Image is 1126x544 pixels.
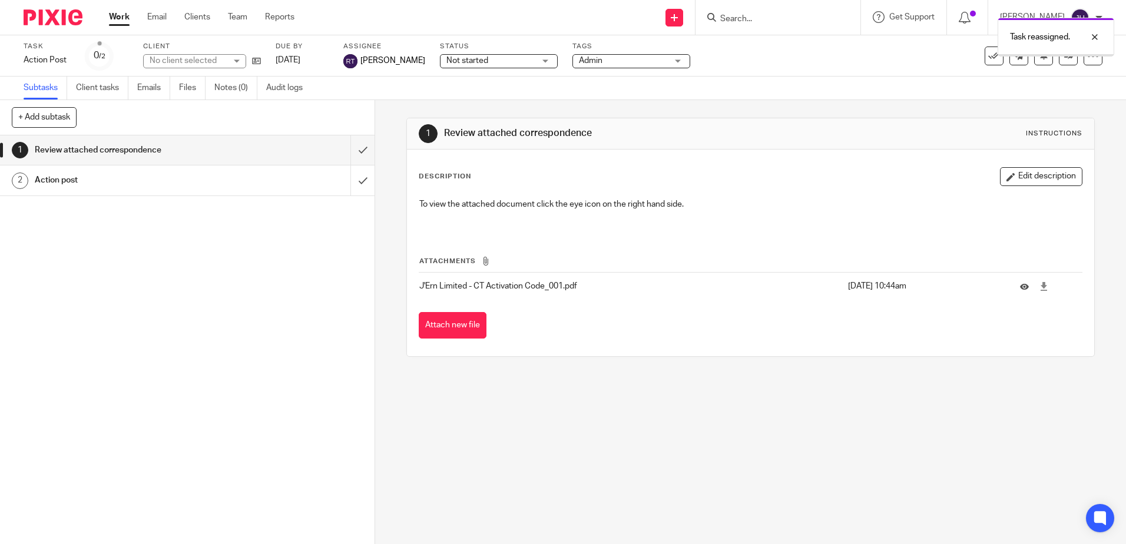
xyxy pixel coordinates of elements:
[99,53,105,59] small: /2
[109,11,130,23] a: Work
[24,54,71,66] div: Action Post
[147,11,167,23] a: Email
[12,142,28,158] div: 1
[360,55,425,67] span: [PERSON_NAME]
[179,77,206,99] a: Files
[848,280,1002,292] p: [DATE] 10:44am
[1039,280,1048,292] a: Download
[94,49,105,62] div: 0
[35,171,237,189] h1: Action post
[228,11,247,23] a: Team
[1071,8,1089,27] img: svg%3E
[214,77,257,99] a: Notes (0)
[343,42,425,51] label: Assignee
[143,42,261,51] label: Client
[276,42,329,51] label: Due by
[184,11,210,23] a: Clients
[1010,31,1070,43] p: Task reassigned.
[444,127,776,140] h1: Review attached correspondence
[1000,167,1082,186] button: Edit description
[266,77,312,99] a: Audit logs
[446,57,488,65] span: Not started
[419,172,471,181] p: Description
[419,198,1081,210] p: To view the attached document click the eye icon on the right hand side.
[24,9,82,25] img: Pixie
[265,11,294,23] a: Reports
[76,77,128,99] a: Client tasks
[343,54,357,68] img: svg%3E
[440,42,558,51] label: Status
[150,55,226,67] div: No client selected
[137,77,170,99] a: Emails
[419,258,476,264] span: Attachments
[12,173,28,189] div: 2
[276,56,300,64] span: [DATE]
[579,57,602,65] span: Admin
[35,141,237,159] h1: Review attached correspondence
[419,124,438,143] div: 1
[419,312,486,339] button: Attach new file
[419,280,842,292] p: J'Ern Limited - CT Activation Code_001.pdf
[24,42,71,51] label: Task
[12,107,77,127] button: + Add subtask
[24,77,67,99] a: Subtasks
[1026,129,1082,138] div: Instructions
